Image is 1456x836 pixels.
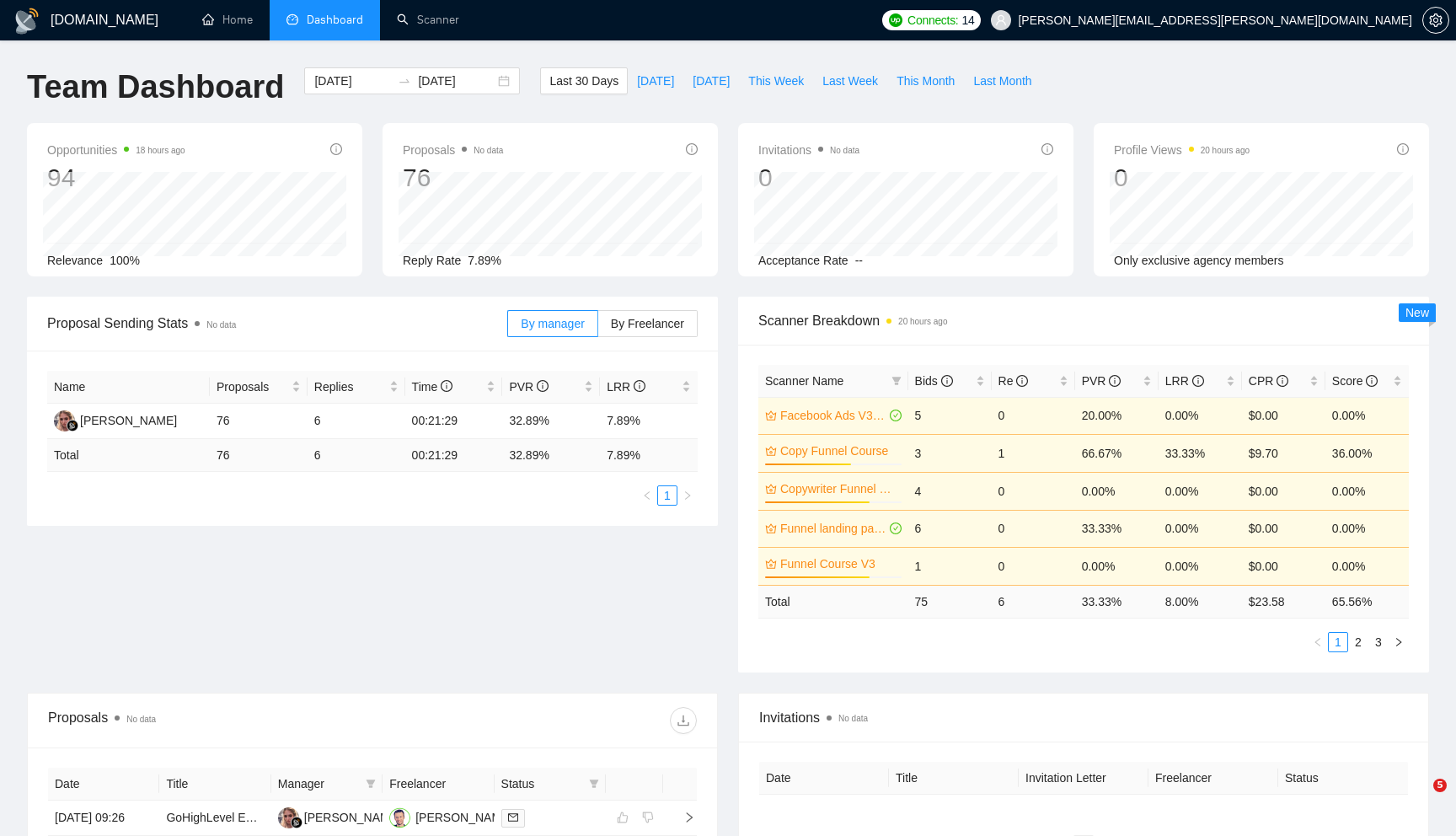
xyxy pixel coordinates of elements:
[600,404,698,439] td: 7.89%
[509,380,549,394] span: PVR
[758,310,1409,331] span: Scanner Breakdown
[48,801,159,836] td: [DATE] 09:26
[403,140,503,160] span: Proposals
[1201,146,1250,155] time: 20 hours ago
[397,13,459,27] a: searchScanner
[47,371,210,404] th: Name
[136,146,185,155] time: 18 hours ago
[1242,397,1325,434] td: $0.00
[1075,510,1159,547] td: 33.33%
[973,72,1031,90] span: Last Month
[637,485,657,506] button: left
[1308,632,1328,652] li: Previous Page
[677,485,698,506] li: Next Page
[889,762,1019,795] th: Title
[48,707,372,734] div: Proposals
[412,380,452,394] span: Time
[765,445,777,457] span: crown
[278,774,359,793] span: Manager
[1159,472,1242,510] td: 0.00%
[1399,779,1439,819] iframe: Intercom live chat
[474,146,503,155] span: No data
[1325,434,1409,472] td: 36.00%
[739,67,813,94] button: This Week
[908,585,992,618] td: 75
[1397,143,1409,155] span: info-circle
[1332,374,1378,388] span: Score
[521,317,584,330] span: By manager
[159,768,270,801] th: Title
[159,801,270,836] td: GoHighLevel Email Marketing Specialist Needed
[308,439,405,472] td: 6
[1114,254,1284,267] span: Only exclusive agency members
[780,442,898,460] a: Copy Funnel Course
[54,410,75,431] img: KG
[961,11,974,29] span: 14
[908,397,992,434] td: 5
[1242,547,1325,585] td: $0.00
[210,439,308,472] td: 76
[330,143,342,155] span: info-circle
[759,707,1408,728] span: Invitations
[1325,510,1409,547] td: 0.00%
[537,380,549,392] span: info-circle
[210,371,308,404] th: Proposals
[278,810,401,823] a: KG[PERSON_NAME]
[1242,472,1325,510] td: $0.00
[1075,397,1159,434] td: 20.00%
[1242,434,1325,472] td: $9.70
[1389,632,1409,652] button: right
[908,472,992,510] td: 4
[1109,375,1121,387] span: info-circle
[291,817,302,828] img: gigradar-bm.png
[501,774,582,793] span: Status
[658,486,677,505] a: 1
[637,485,657,506] li: Previous Page
[502,404,600,439] td: 32.89%
[210,404,308,439] td: 76
[889,13,902,27] img: upwork-logo.png
[1433,779,1447,792] span: 5
[308,371,405,404] th: Replies
[362,771,379,796] span: filter
[278,807,299,828] img: KG
[508,812,518,823] span: mail
[271,768,383,801] th: Manager
[992,434,1075,472] td: 1
[759,762,889,795] th: Date
[166,811,420,824] a: GoHighLevel Email Marketing Specialist Needed
[1192,375,1204,387] span: info-circle
[1019,762,1148,795] th: Invitation Letter
[415,808,512,827] div: [PERSON_NAME]
[13,8,40,35] img: logo
[67,420,78,431] img: gigradar-bm.png
[1075,434,1159,472] td: 66.67%
[992,547,1075,585] td: 0
[1308,632,1328,652] button: left
[1313,637,1323,647] span: left
[890,522,902,534] span: check-circle
[992,510,1075,547] td: 0
[855,254,863,267] span: --
[286,13,298,25] span: dashboard
[748,72,804,90] span: This Week
[657,485,677,506] li: 1
[1082,374,1121,388] span: PVR
[1114,162,1250,194] div: 0
[1249,374,1288,388] span: CPR
[765,522,777,534] span: crown
[758,140,859,160] span: Invitations
[780,555,898,573] a: Funnel Course V3
[1075,585,1159,618] td: 33.33 %
[1075,472,1159,510] td: 0.00%
[418,72,495,90] input: End date
[758,254,848,267] span: Acceptance Rate
[1349,633,1368,651] a: 2
[765,410,777,421] span: crown
[780,519,886,538] a: Funnel landing page V3
[1159,585,1242,618] td: 8.00 %
[813,67,887,94] button: Last Week
[1328,632,1348,652] li: 1
[1114,140,1250,160] span: Profile Views
[1242,585,1325,618] td: $ 23.58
